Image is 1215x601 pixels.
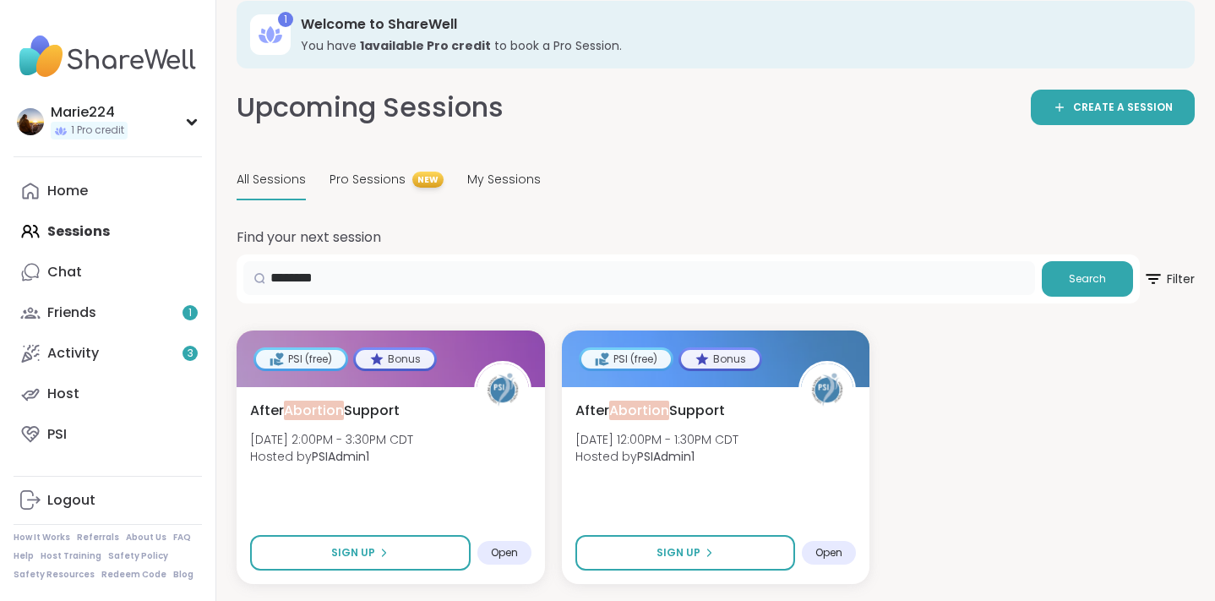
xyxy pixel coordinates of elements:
span: Hosted by [575,448,738,465]
a: Activity3 [14,333,202,374]
a: Host Training [41,550,101,562]
div: Friends [47,303,96,322]
b: 1 available Pro credit [360,37,491,54]
span: Hosted by [250,448,413,465]
a: PSI [14,414,202,455]
a: Logout [14,480,202,521]
a: Host [14,374,202,414]
div: Bonus [356,350,434,369]
span: 1 [188,306,192,320]
h3: You have to book a Pro Session. [301,37,1171,54]
a: Referrals [77,532,119,544]
a: Blog [173,569,193,581]
span: After Support [250,401,400,421]
button: Filter [1143,254,1195,303]
a: CREATE A SESSION [1031,90,1195,125]
span: Abortion [284,401,344,420]
span: NEW [412,172,444,188]
a: FAQ [173,532,191,544]
button: Sign Up [575,535,796,571]
a: Home [14,171,202,211]
span: CREATE A SESSION [1073,101,1173,115]
b: PSIAdmin1 [637,448,695,465]
span: 1 Pro credit [71,123,124,138]
div: Chat [47,263,82,281]
a: Redeem Code [101,569,166,581]
span: 3 [188,347,193,361]
span: Pro Sessions [330,171,406,188]
span: All Sessions [237,171,306,188]
button: Search [1042,261,1133,297]
span: Abortion [609,401,669,420]
h2: Find your next session [237,227,381,248]
a: Safety Policy [108,550,168,562]
h2: Upcoming Sessions [237,89,504,127]
span: Open [815,546,842,560]
div: Home [47,182,88,200]
a: About Us [126,532,166,544]
span: Search [1069,271,1106,287]
div: Marie224 [51,103,128,122]
img: PSIAdmin1 [801,363,853,416]
span: [DATE] 2:00PM - 3:30PM CDT [250,431,413,448]
span: After Support [575,401,725,421]
a: Help [14,550,34,562]
div: PSI [47,425,67,444]
img: ShareWell Nav Logo [14,27,202,86]
button: Sign Up [250,535,471,571]
div: Bonus [681,350,760,369]
div: 1 [278,12,293,27]
div: Host [47,385,79,403]
span: Filter [1143,259,1195,299]
a: Chat [14,252,202,292]
div: PSI (free) [581,350,671,369]
h3: Welcome to ShareWell [301,15,1171,34]
b: PSIAdmin1 [312,448,369,465]
span: Sign Up [331,545,375,560]
div: PSI (free) [256,350,346,369]
a: How It Works [14,532,70,544]
a: Friends1 [14,292,202,333]
span: Open [491,546,518,560]
span: My Sessions [467,171,541,188]
a: Safety Resources [14,569,95,581]
span: [DATE] 12:00PM - 1:30PM CDT [575,431,738,448]
div: Logout [47,491,95,510]
span: Sign Up [657,545,700,560]
div: Activity [47,344,99,363]
img: Marie224 [17,108,44,135]
img: PSIAdmin1 [477,363,529,416]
